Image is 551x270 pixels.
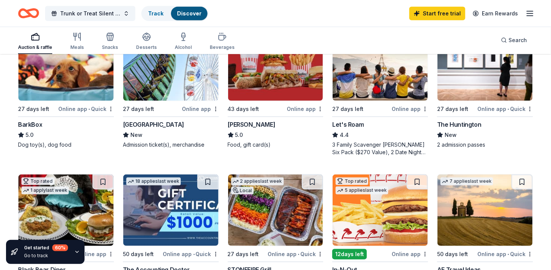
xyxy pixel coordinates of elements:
[18,29,52,54] button: Auction & raffle
[228,141,324,149] div: Food, gift card(s)
[228,120,275,129] div: [PERSON_NAME]
[18,5,39,22] a: Home
[235,130,243,140] span: 5.0
[437,250,468,259] div: 50 days left
[130,130,142,140] span: New
[477,249,533,259] div: Online app Quick
[440,177,493,185] div: 7 applies last week
[177,10,201,17] a: Discover
[333,29,428,101] img: Image for Let's Roam
[336,187,388,194] div: 5 applies last week
[24,244,68,251] div: Get started
[193,251,195,257] span: •
[228,250,259,259] div: 27 days left
[445,130,457,140] span: New
[175,44,192,50] div: Alcohol
[437,29,533,101] img: Image for The Huntington
[123,105,154,114] div: 27 days left
[332,105,363,114] div: 27 days left
[123,174,218,246] img: Image for The Accounting Doctor
[231,187,254,194] div: Local
[437,141,533,149] div: 2 admission passes
[70,44,84,50] div: Meals
[26,130,33,140] span: 5.0
[18,141,114,149] div: Dog toy(s), dog food
[228,29,323,101] img: Image for Portillo's
[392,104,428,114] div: Online app
[88,106,90,112] span: •
[45,6,135,21] button: Trunk or Treat Silent Auction
[268,249,323,259] div: Online app Quick
[182,104,219,114] div: Online app
[24,253,68,259] div: Go to track
[18,29,114,149] a: Image for BarkBoxTop rated19 applieslast week27 days leftOnline app•QuickBarkBox5.0Dog toy(s), do...
[102,44,118,50] div: Snacks
[58,104,114,114] div: Online app Quick
[21,177,54,185] div: Top rated
[18,29,114,101] img: Image for BarkBox
[123,120,184,129] div: [GEOGRAPHIC_DATA]
[228,174,323,246] img: Image for STONEFIRE Grill
[141,6,208,21] button: TrackDiscover
[437,105,468,114] div: 27 days left
[123,250,154,259] div: 50 days left
[123,141,219,149] div: Admission ticket(s), merchandise
[136,44,157,50] div: Desserts
[333,174,428,246] img: Image for In-N-Out
[507,251,509,257] span: •
[175,29,192,54] button: Alcohol
[123,29,218,101] img: Image for Pacific Park
[18,105,49,114] div: 27 days left
[409,7,465,20] a: Start free trial
[52,244,68,251] div: 60 %
[210,29,235,54] button: Beverages
[437,120,481,129] div: The Huntington
[468,7,522,20] a: Earn Rewards
[340,130,349,140] span: 4.4
[509,36,527,45] span: Search
[60,9,120,18] span: Trunk or Treat Silent Auction
[102,29,118,54] button: Snacks
[507,106,509,112] span: •
[18,44,52,50] div: Auction & raffle
[123,29,219,149] a: Image for Pacific ParkLocal27 days leftOnline app[GEOGRAPHIC_DATA]NewAdmission ticket(s), merchan...
[18,174,114,246] img: Image for Black Bear Diner
[477,104,533,114] div: Online app Quick
[495,33,533,48] button: Search
[437,29,533,149] a: Image for The Huntington2 applieslast weekLocal27 days leftOnline app•QuickThe HuntingtonNew2 adm...
[21,187,69,194] div: 1 apply last week
[228,105,259,114] div: 43 days left
[332,249,367,259] div: 12 days left
[18,120,42,129] div: BarkBox
[287,104,323,114] div: Online app
[231,177,284,185] div: 2 applies last week
[136,29,157,54] button: Desserts
[332,120,364,129] div: Let's Roam
[392,249,428,259] div: Online app
[228,29,324,149] a: Image for Portillo'sTop rated4 applieslast week43 days leftOnline app[PERSON_NAME]5.0Food, gift c...
[70,29,84,54] button: Meals
[148,10,163,17] a: Track
[437,174,533,246] img: Image for AF Travel Ideas
[336,177,368,185] div: Top rated
[126,177,181,185] div: 18 applies last week
[298,251,299,257] span: •
[332,29,428,156] a: Image for Let's Roam2 applieslast week27 days leftOnline appLet's Roam4.43 Family Scavenger [PERS...
[163,249,219,259] div: Online app Quick
[332,141,428,156] div: 3 Family Scavenger [PERSON_NAME] Six Pack ($270 Value), 2 Date Night Scavenger [PERSON_NAME] Two ...
[210,44,235,50] div: Beverages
